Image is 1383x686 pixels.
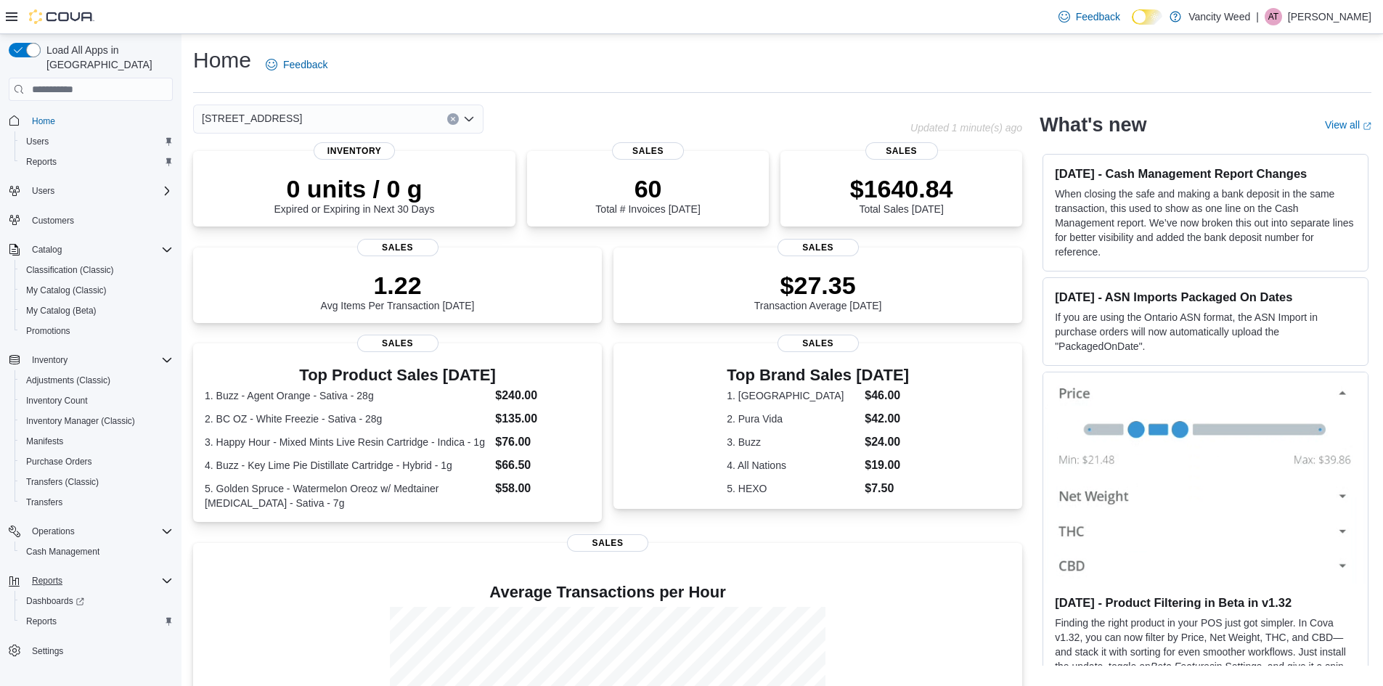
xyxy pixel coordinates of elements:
dt: 1. [GEOGRAPHIC_DATA] [727,388,859,403]
span: My Catalog (Classic) [20,282,173,299]
span: AT [1268,8,1278,25]
span: Operations [26,523,173,540]
span: Transfers [26,497,62,508]
p: Vancity Weed [1188,8,1250,25]
span: Dashboards [20,592,173,610]
p: 0 units / 0 g [274,174,435,203]
span: Sales [865,142,938,160]
span: My Catalog (Beta) [26,305,97,317]
dt: 2. BC OZ - White Freezie - Sativa - 28g [205,412,489,426]
span: Settings [26,642,173,660]
span: Purchase Orders [26,456,92,467]
p: 1.22 [321,271,475,300]
a: Dashboards [20,592,90,610]
span: Cash Management [20,543,173,560]
button: Cash Management [15,542,179,562]
span: Dashboards [26,595,84,607]
span: Home [26,111,173,129]
span: Inventory Count [20,392,173,409]
span: Inventory [314,142,395,160]
a: Manifests [20,433,69,450]
dd: $46.00 [865,387,909,404]
span: Promotions [20,322,173,340]
button: Catalog [26,241,68,258]
span: Sales [612,142,685,160]
button: Classification (Classic) [15,260,179,280]
span: Inventory Count [26,395,88,407]
input: Dark Mode [1132,9,1162,25]
button: Inventory Manager (Classic) [15,411,179,431]
span: Catalog [32,244,62,256]
span: Classification (Classic) [26,264,114,276]
dt: 5. HEXO [727,481,859,496]
h2: What's new [1040,113,1146,136]
div: Expired or Expiring in Next 30 Days [274,174,435,215]
a: Home [26,113,61,130]
span: Users [26,136,49,147]
span: Purchase Orders [20,453,173,470]
a: Purchase Orders [20,453,98,470]
span: Feedback [283,57,327,72]
dt: 4. All Nations [727,458,859,473]
button: Adjustments (Classic) [15,370,179,391]
button: Inventory Count [15,391,179,411]
button: Open list of options [463,113,475,125]
span: Reports [26,572,173,589]
span: Users [26,182,173,200]
button: Operations [26,523,81,540]
h3: Top Brand Sales [DATE] [727,367,909,384]
dd: $76.00 [495,433,590,451]
span: Sales [778,335,859,352]
span: Manifests [26,436,63,447]
button: My Catalog (Classic) [15,280,179,301]
span: [STREET_ADDRESS] [202,110,302,127]
span: My Catalog (Classic) [26,285,107,296]
button: Manifests [15,431,179,452]
a: Customers [26,212,80,229]
p: $27.35 [754,271,882,300]
a: Inventory Count [20,392,94,409]
button: Inventory [26,351,73,369]
span: Inventory Manager (Classic) [26,415,135,427]
span: Classification (Classic) [20,261,173,279]
button: Catalog [3,240,179,260]
span: Reports [20,153,173,171]
button: Reports [26,572,68,589]
span: Adjustments (Classic) [20,372,173,389]
dd: $24.00 [865,433,909,451]
a: Feedback [260,50,333,79]
span: Transfers [20,494,173,511]
span: Adjustments (Classic) [26,375,110,386]
a: View allExternal link [1325,119,1371,131]
button: Inventory [3,350,179,370]
h3: [DATE] - ASN Imports Packaged On Dates [1055,290,1356,304]
span: Customers [32,215,74,226]
span: Reports [20,613,173,630]
span: Catalog [26,241,173,258]
a: Inventory Manager (Classic) [20,412,141,430]
dd: $19.00 [865,457,909,474]
dd: $42.00 [865,410,909,428]
span: Users [32,185,54,197]
span: Transfers (Classic) [20,473,173,491]
p: Updated 1 minute(s) ago [910,122,1022,134]
span: Inventory [32,354,68,366]
button: Transfers (Classic) [15,472,179,492]
button: Users [26,182,60,200]
button: My Catalog (Beta) [15,301,179,321]
button: Purchase Orders [15,452,179,472]
dd: $7.50 [865,480,909,497]
span: My Catalog (Beta) [20,302,173,319]
span: Users [20,133,173,150]
a: Reports [20,613,62,630]
h4: Average Transactions per Hour [205,584,1011,601]
span: Sales [357,335,438,352]
span: Home [32,115,55,127]
div: Avg Items Per Transaction [DATE] [321,271,475,311]
button: Home [3,110,179,131]
button: Customers [3,210,179,231]
button: Reports [15,611,179,632]
dd: $58.00 [495,480,590,497]
a: My Catalog (Classic) [20,282,113,299]
a: Transfers (Classic) [20,473,105,491]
